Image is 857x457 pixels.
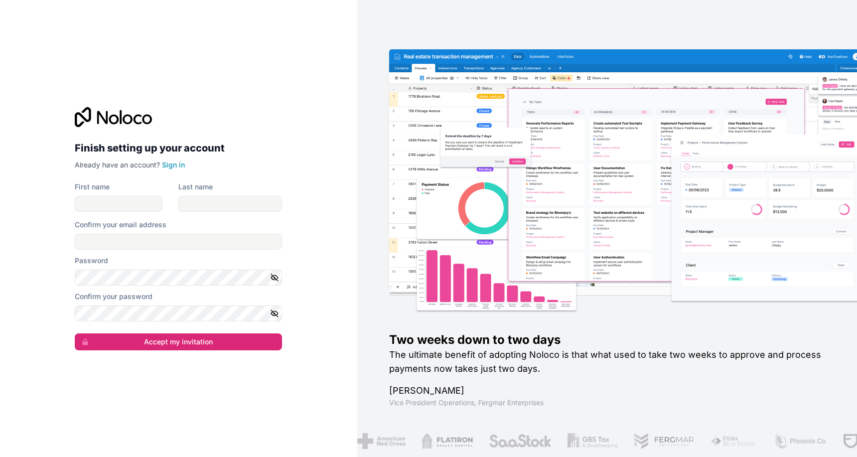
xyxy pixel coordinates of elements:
img: /assets/fergmar-CudnrXN5.png [634,433,695,449]
label: Confirm your email address [75,220,166,230]
h1: [PERSON_NAME] [389,384,825,398]
a: Sign in [162,160,185,169]
input: Password [75,270,282,286]
h1: Two weeks down to two days [389,332,825,348]
button: Accept my invitation [75,333,282,350]
input: Confirm password [75,305,282,321]
label: Password [75,256,108,266]
h2: Finish setting up your account [75,139,282,157]
img: /assets/gbstax-C-GtDUiK.png [567,433,618,449]
img: /assets/flatiron-C8eUkumj.png [421,433,473,449]
input: given-name [75,196,162,212]
label: First name [75,182,110,192]
img: /assets/saastock-C6Zbiodz.png [489,433,552,449]
img: /assets/phoenix-BREaitsQ.png [773,433,827,449]
input: Email address [75,234,282,250]
img: /assets/fiera-fwj2N5v4.png [710,433,757,449]
h1: Vice President Operations , Fergmar Enterprises [389,398,825,408]
label: Confirm your password [75,292,152,302]
span: Already have an account? [75,160,160,169]
img: /assets/american-red-cross-BAupjrZR.png [357,433,405,449]
h2: The ultimate benefit of adopting Noloco is that what used to take two weeks to approve and proces... [389,348,825,376]
label: Last name [178,182,213,192]
input: family-name [178,196,282,212]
